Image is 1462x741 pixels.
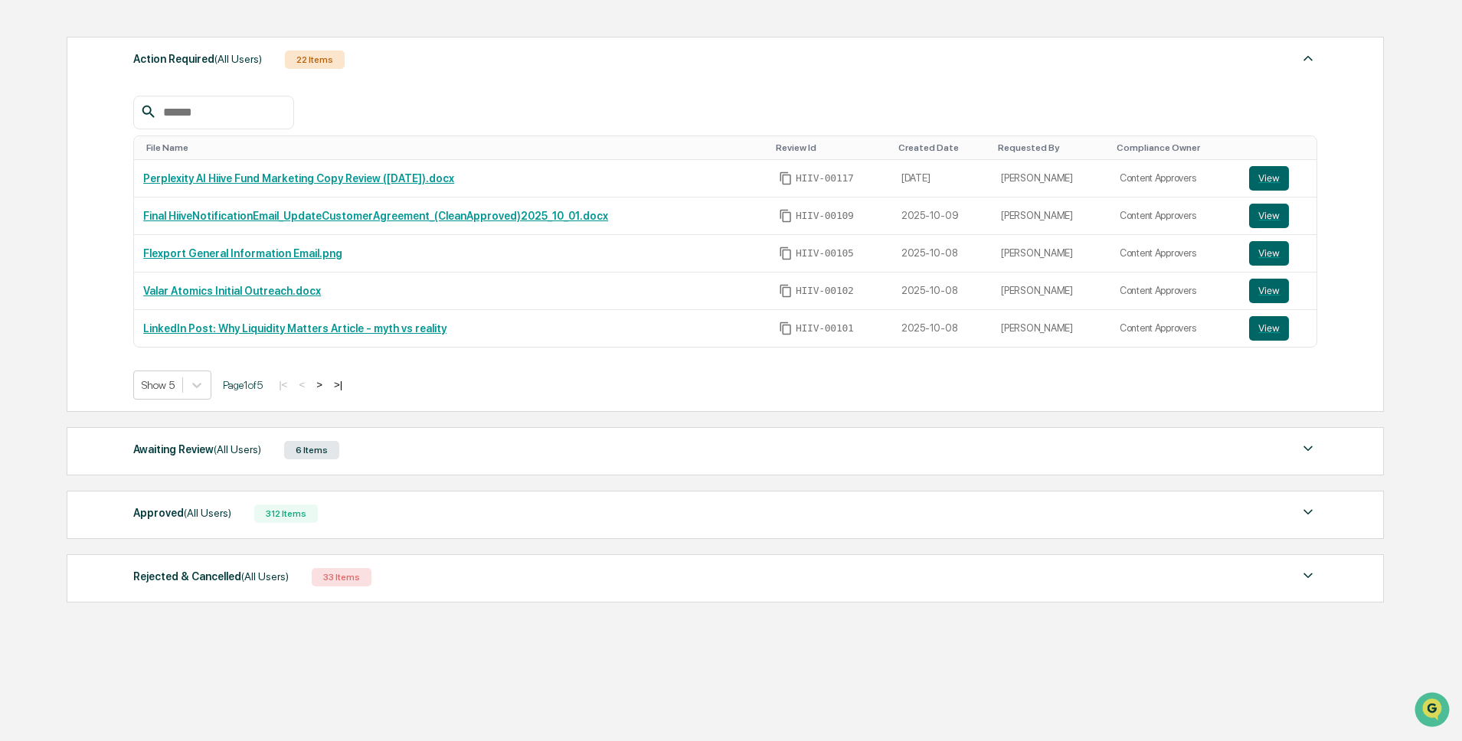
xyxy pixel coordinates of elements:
[15,224,28,236] div: 🔎
[1249,279,1289,303] button: View
[52,117,251,132] div: Start new chat
[143,285,321,297] a: Valar Atomics Initial Outreach.docx
[294,378,309,391] button: <
[779,284,793,298] span: Copy Id
[1110,235,1241,273] td: Content Approvers
[779,171,793,185] span: Copy Id
[143,210,608,222] a: Final HiiveNotificationEmail_UpdateCustomerAgreement_(CleanApproved)2025_10_01.docx
[1249,316,1289,341] button: View
[274,378,292,391] button: |<
[796,210,854,222] span: HIIV-00109
[1249,166,1307,191] a: View
[1249,241,1307,266] a: View
[133,439,261,459] div: Awaiting Review
[260,122,279,140] button: Start new chat
[779,246,793,260] span: Copy Id
[241,570,289,583] span: (All Users)
[9,187,105,214] a: 🖐️Preclearance
[254,504,318,523] div: 312 Items
[1249,316,1307,341] a: View
[184,507,231,519] span: (All Users)
[52,132,194,145] div: We're available if you need us!
[1299,566,1317,585] img: caret
[992,197,1110,235] td: [PERSON_NAME]
[779,322,793,335] span: Copy Id
[105,187,196,214] a: 🗄️Attestations
[133,503,231,523] div: Approved
[776,142,886,153] div: Toggle SortBy
[1413,690,1454,732] iframe: Open customer support
[1299,503,1317,521] img: caret
[796,172,854,184] span: HIIV-00117
[992,235,1110,273] td: [PERSON_NAME]
[992,160,1110,197] td: [PERSON_NAME]
[108,259,185,271] a: Powered byPylon
[312,378,327,391] button: >
[1249,204,1289,228] button: View
[1110,197,1241,235] td: Content Approvers
[31,193,99,208] span: Preclearance
[31,222,96,237] span: Data Lookup
[285,51,345,69] div: 22 Items
[898,142,986,153] div: Toggle SortBy
[143,247,342,260] a: Flexport General Information Email.png
[1110,310,1241,347] td: Content Approvers
[133,566,289,586] div: Rejected & Cancelled
[779,209,793,223] span: Copy Id
[152,260,185,271] span: Pylon
[284,441,339,459] div: 6 Items
[15,194,28,207] div: 🖐️
[126,193,190,208] span: Attestations
[892,310,992,347] td: 2025-10-08
[143,322,446,335] a: LinkedIn Post: Why Liquidity Matters Article - myth vs reality
[1299,49,1317,67] img: caret
[111,194,123,207] div: 🗄️
[9,216,103,243] a: 🔎Data Lookup
[992,310,1110,347] td: [PERSON_NAME]
[992,273,1110,310] td: [PERSON_NAME]
[1110,160,1241,197] td: Content Approvers
[796,285,854,297] span: HIIV-00102
[312,568,371,586] div: 33 Items
[1249,241,1289,266] button: View
[15,117,43,145] img: 1746055101610-c473b297-6a78-478c-a979-82029cc54cd1
[892,273,992,310] td: 2025-10-08
[1249,204,1307,228] a: View
[329,378,347,391] button: >|
[892,160,992,197] td: [DATE]
[1110,273,1241,310] td: Content Approvers
[146,142,764,153] div: Toggle SortBy
[796,247,854,260] span: HIIV-00105
[1299,439,1317,458] img: caret
[15,32,279,57] p: How can we help?
[1252,142,1310,153] div: Toggle SortBy
[998,142,1104,153] div: Toggle SortBy
[892,235,992,273] td: 2025-10-08
[1249,166,1289,191] button: View
[143,172,454,184] a: Perplexity AI Hiive Fund Marketing Copy Review ([DATE]).docx
[214,53,262,65] span: (All Users)
[1117,142,1235,153] div: Toggle SortBy
[223,379,263,391] span: Page 1 of 5
[796,322,854,335] span: HIIV-00101
[133,49,262,69] div: Action Required
[892,197,992,235] td: 2025-10-09
[1249,279,1307,303] a: View
[214,443,261,455] span: (All Users)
